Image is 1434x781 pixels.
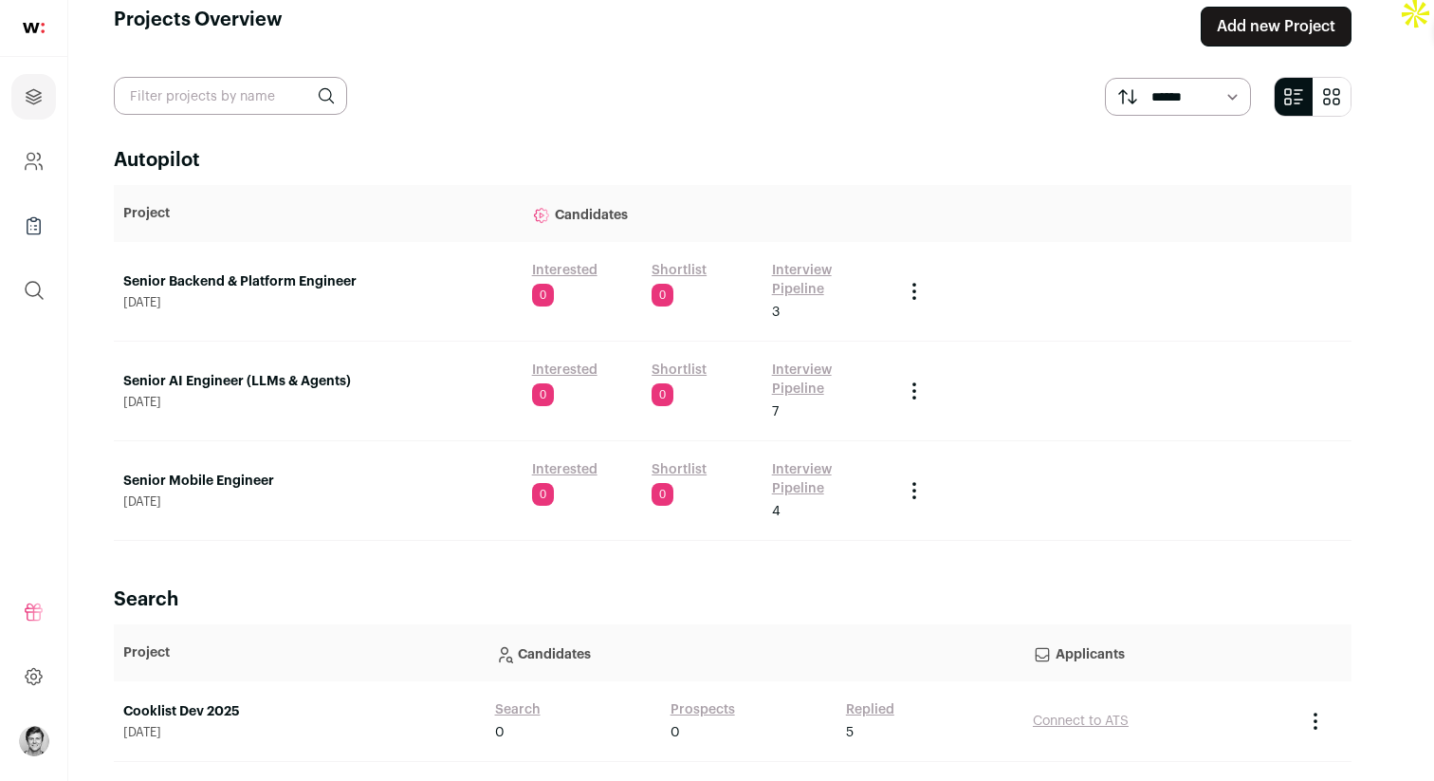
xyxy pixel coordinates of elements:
a: Senior Backend & Platform Engineer [123,272,513,291]
span: [DATE] [123,494,513,510]
a: Connect to ATS [1033,715,1129,728]
span: 0 [532,383,554,406]
a: Interview Pipeline [772,361,885,399]
span: 0 [652,284,673,307]
input: Filter projects by name [114,77,347,115]
span: 0 [652,483,673,506]
a: Shortlist [652,460,707,479]
a: Search [495,700,541,719]
span: 0 [495,723,505,742]
a: Senior AI Engineer (LLMs & Agents) [123,372,513,391]
span: 0 [532,284,554,307]
a: Shortlist [652,261,707,280]
p: Project [123,204,513,223]
a: Interested [532,460,597,479]
a: Company Lists [11,203,56,249]
span: 5 [846,723,854,742]
a: Prospects [671,700,735,719]
a: Interview Pipeline [772,261,885,299]
a: Interested [532,361,597,380]
img: wellfound-shorthand-0d5821cbd27db2630d0214b213865d53afaa358527fdda9d0ea32b1df1b89c2c.svg [23,23,45,33]
h1: Projects Overview [114,7,283,46]
a: Add new Project [1201,7,1351,46]
button: Project Actions [903,479,926,502]
span: [DATE] [123,725,476,740]
span: 0 [652,383,673,406]
span: 7 [772,402,779,421]
p: Applicants [1033,634,1285,672]
a: Replied [846,700,894,719]
a: Cooklist Dev 2025 [123,702,476,721]
button: Project Actions [903,280,926,303]
h2: Search [114,586,1351,613]
span: 0 [532,483,554,506]
p: Candidates [495,634,1014,672]
a: Senior Mobile Engineer [123,472,513,491]
span: [DATE] [123,395,513,410]
span: 3 [772,303,780,322]
a: Shortlist [652,361,707,380]
a: Interview Pipeline [772,460,885,498]
span: 0 [671,723,680,742]
a: Projects [11,74,56,120]
span: 4 [772,502,781,521]
p: Candidates [532,195,885,232]
a: Company and ATS Settings [11,139,56,184]
button: Project Actions [1304,710,1327,733]
h2: Autopilot [114,147,1351,174]
p: Project [123,643,476,662]
span: [DATE] [123,295,513,310]
img: 606302-medium_jpg [19,726,49,756]
button: Open dropdown [19,726,49,756]
a: Interested [532,261,597,280]
button: Project Actions [903,380,926,402]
